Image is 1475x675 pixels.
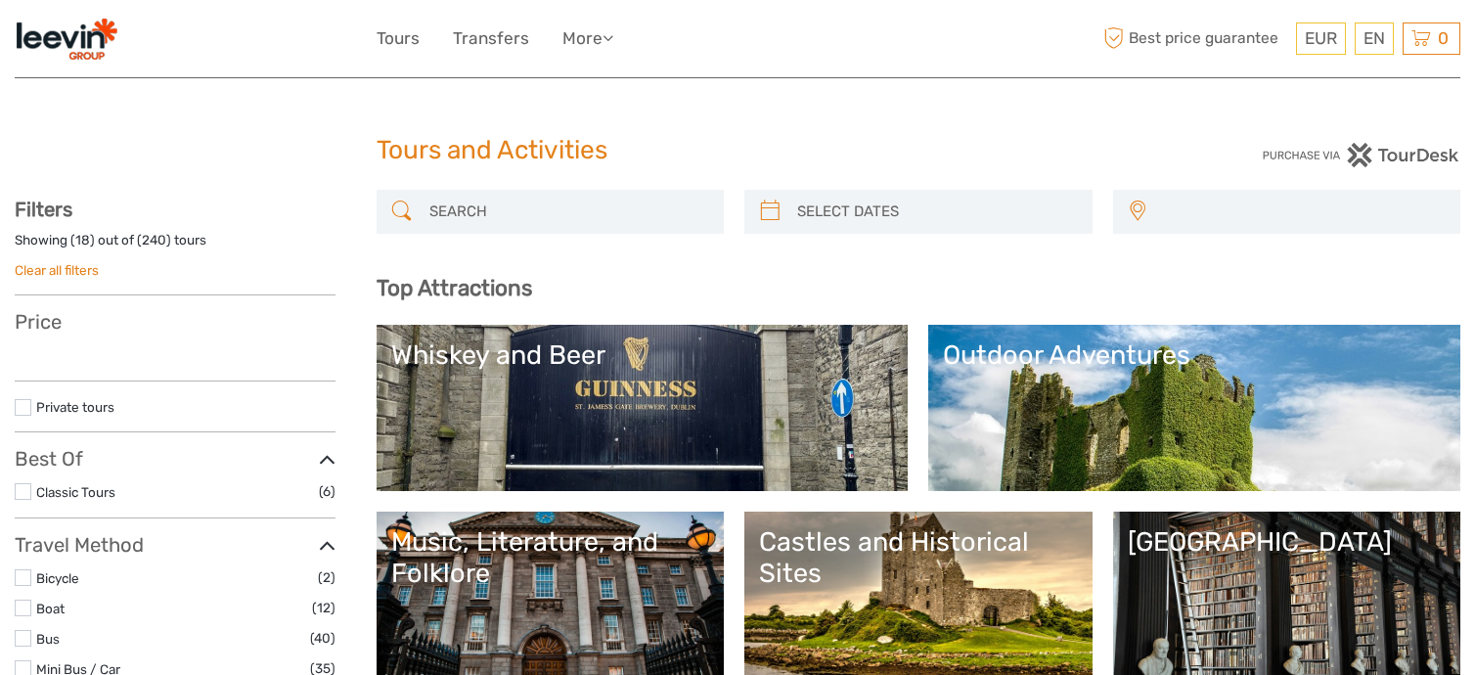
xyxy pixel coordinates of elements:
a: Music, Literature, and Folklore [391,526,710,663]
strong: Filters [15,198,72,221]
b: Top Attractions [377,275,532,301]
a: Transfers [453,24,529,53]
div: Whiskey and Beer [391,339,894,371]
span: (2) [318,566,335,589]
a: Bicycle [36,570,79,586]
div: EN [1355,22,1394,55]
img: 2366-9a630715-f217-4e31-8482-dcd93f7091a8_logo_small.png [15,15,118,63]
span: (12) [312,597,335,619]
img: PurchaseViaTourDesk.png [1262,143,1460,167]
a: Tours [377,24,420,53]
a: Castles and Historical Sites [759,526,1078,663]
div: Music, Literature, and Folklore [391,526,710,590]
a: Clear all filters [15,262,99,278]
label: 18 [75,231,90,249]
span: (40) [310,627,335,650]
div: Showing ( ) out of ( ) tours [15,231,335,261]
span: (6) [319,480,335,503]
a: [GEOGRAPHIC_DATA] [1128,526,1447,663]
a: Whiskey and Beer [391,339,894,476]
div: Castles and Historical Sites [759,526,1078,590]
h3: Travel Method [15,533,335,557]
a: Private tours [36,399,114,415]
input: SEARCH [422,195,715,229]
input: SELECT DATES [789,195,1083,229]
span: 0 [1435,28,1452,48]
a: Classic Tours [36,484,115,500]
span: Best price guarantee [1099,22,1292,55]
h3: Best Of [15,447,335,471]
a: Boat [36,601,65,616]
a: Outdoor Adventures [943,339,1446,476]
h3: Price [15,310,335,334]
a: More [562,24,613,53]
a: Bus [36,631,60,647]
h1: Tours and Activities [377,135,1099,166]
div: [GEOGRAPHIC_DATA] [1128,526,1447,558]
span: EUR [1305,28,1337,48]
div: Outdoor Adventures [943,339,1446,371]
label: 240 [142,231,166,249]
